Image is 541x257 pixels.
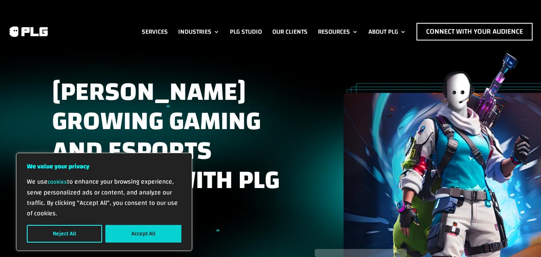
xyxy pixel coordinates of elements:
[16,153,192,241] div: We value your privacy
[48,177,67,187] a: cookies
[142,23,168,40] a: Services
[318,23,358,40] a: Resources
[52,68,280,204] b: [PERSON_NAME] Growing Gaming and Esports Audience with PLG
[27,161,181,172] p: We value your privacy
[27,225,102,243] button: Reject All
[368,23,406,40] a: About PLG
[416,23,533,40] a: Connect with Your Audience
[27,176,181,219] p: We use to enhance your browsing experience, serve personalized ads or content, and analyze our tr...
[105,225,181,243] button: Accept All
[272,23,308,40] a: Our Clients
[230,23,262,40] a: PLG Studio
[178,23,219,40] a: Industries
[501,219,541,257] iframe: Chat Widget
